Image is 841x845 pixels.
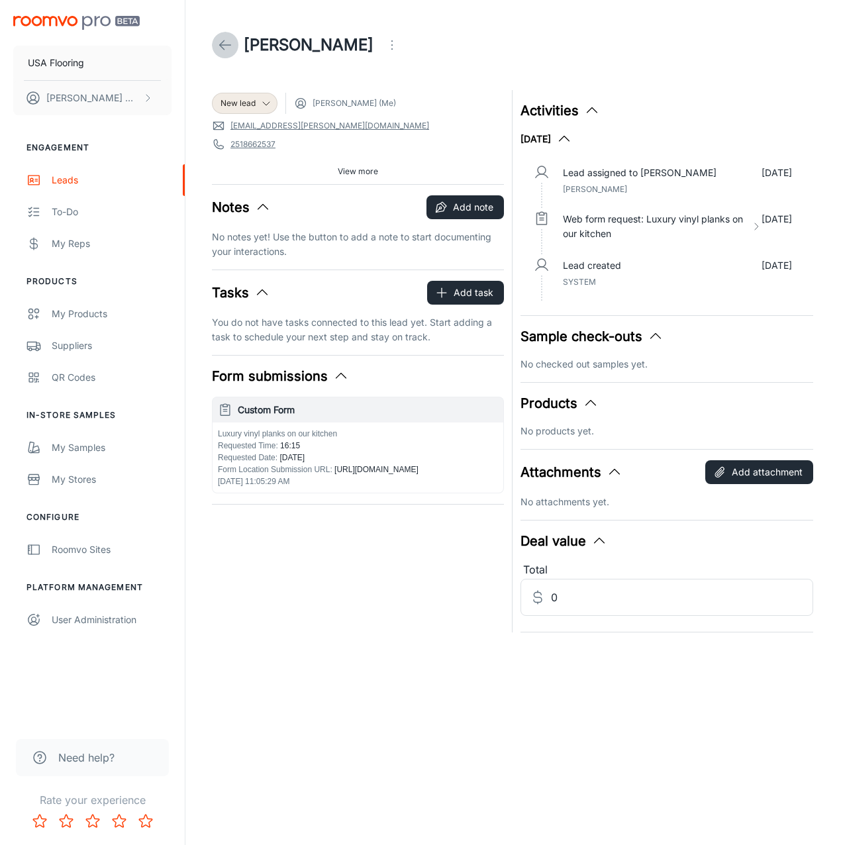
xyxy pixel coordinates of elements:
[563,258,621,273] p: Lead created
[52,472,172,487] div: My Stores
[563,212,746,241] p: Web form request: Luxury vinyl planks on our kitchen
[244,33,373,57] h1: [PERSON_NAME]
[230,120,429,132] a: [EMAIL_ADDRESS][PERSON_NAME][DOMAIN_NAME]
[212,197,271,217] button: Notes
[52,338,172,353] div: Suppliers
[13,81,172,115] button: [PERSON_NAME] Worthington
[278,441,300,450] span: 16:15
[218,465,332,474] span: Form Location Submission URL :
[221,97,256,109] span: New lead
[520,424,813,438] p: No products yet.
[13,16,140,30] img: Roomvo PRO Beta
[762,258,792,273] p: [DATE]
[212,366,349,386] button: Form submissions
[28,56,84,70] p: USA Flooring
[520,357,813,372] p: No checked out samples yet.
[277,453,305,462] span: [DATE]
[338,166,378,177] span: View more
[52,205,172,219] div: To-do
[218,441,278,450] span: Requested Time :
[332,465,419,474] span: [URL][DOMAIN_NAME]
[520,462,622,482] button: Attachments
[52,236,172,251] div: My Reps
[52,542,172,557] div: Roomvo Sites
[379,32,405,58] button: Open menu
[13,46,172,80] button: USA Flooring
[563,277,596,287] span: System
[427,281,504,305] button: Add task
[563,184,627,194] span: [PERSON_NAME]
[520,495,813,509] p: No attachments yet.
[520,531,607,551] button: Deal value
[230,138,275,150] a: 2518662537
[218,477,290,486] span: [DATE] 11:05:29 AM
[212,315,504,344] p: You do not have tasks connected to this lead yet. Start adding a task to schedule your next step ...
[520,131,572,147] button: [DATE]
[212,283,270,303] button: Tasks
[52,440,172,455] div: My Samples
[238,403,498,417] h6: Custom Form
[520,101,600,121] button: Activities
[213,397,503,493] button: Custom FormLuxury vinyl planks on our kitchenRequested Time: 16:15Requested Date: [DATE]Form Loca...
[52,173,172,187] div: Leads
[762,166,792,180] p: [DATE]
[46,91,140,105] p: [PERSON_NAME] Worthington
[52,370,172,385] div: QR Codes
[551,579,813,616] input: Estimated deal value
[332,162,383,181] button: View more
[426,195,504,219] button: Add note
[212,93,277,114] div: New lead
[52,307,172,321] div: My Products
[52,613,172,627] div: User Administration
[563,166,717,180] p: Lead assigned to [PERSON_NAME]
[212,230,504,259] p: No notes yet! Use the button to add a note to start documenting your interactions.
[520,562,813,579] div: Total
[313,97,396,109] span: [PERSON_NAME] (Me)
[218,428,498,440] p: Luxury vinyl planks on our kitchen
[520,326,664,346] button: Sample check-outs
[520,393,599,413] button: Products
[762,212,792,241] p: [DATE]
[218,453,277,462] span: Requested Date :
[705,460,813,484] button: Add attachment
